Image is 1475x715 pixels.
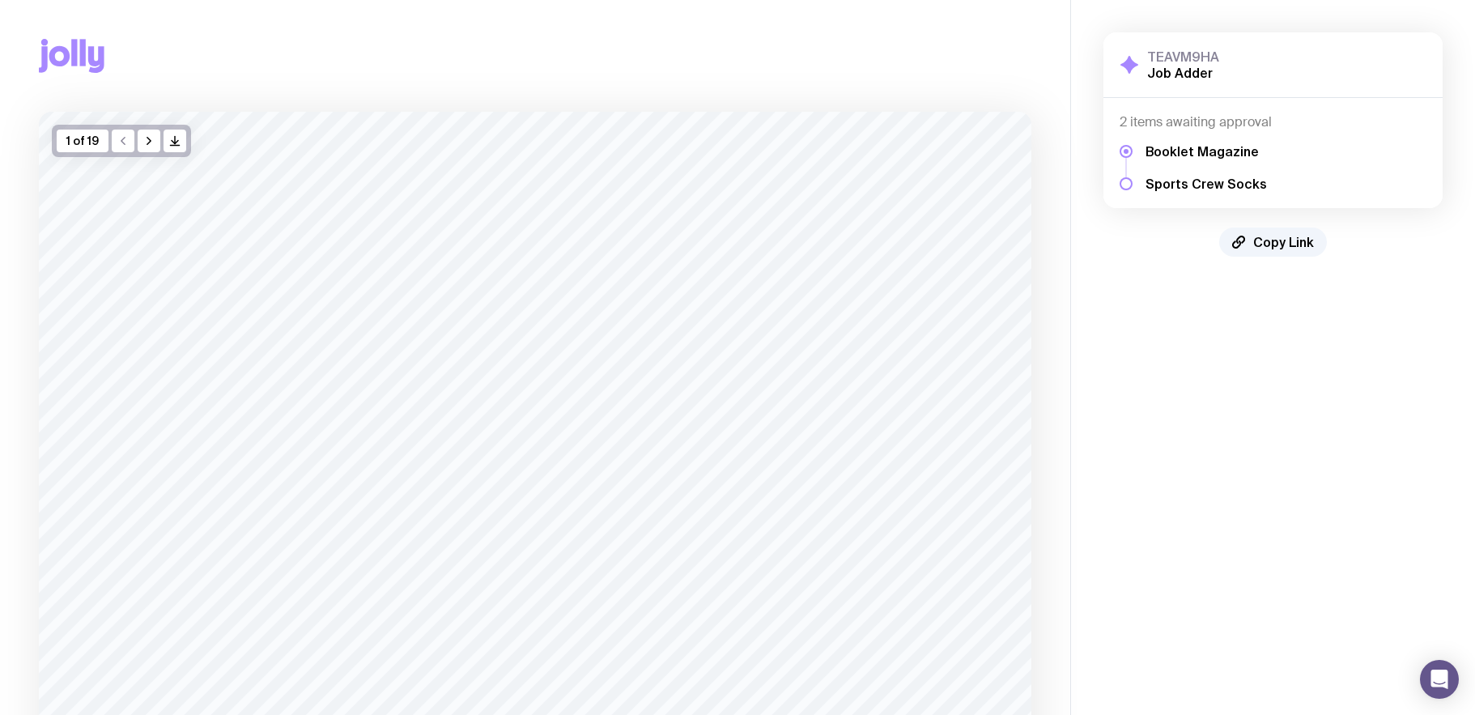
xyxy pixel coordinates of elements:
[1253,234,1314,250] span: Copy Link
[57,130,108,152] div: 1 of 19
[1147,49,1219,65] h3: TEAVM9HA
[1219,228,1327,257] button: Copy Link
[171,137,180,146] g: /> />
[164,130,186,152] button: />/>
[1420,660,1459,699] div: Open Intercom Messenger
[1146,176,1267,192] h5: Sports Crew Socks
[1120,114,1426,130] h4: 2 items awaiting approval
[1147,65,1219,81] h2: Job Adder
[1146,143,1267,160] h5: Booklet Magazine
